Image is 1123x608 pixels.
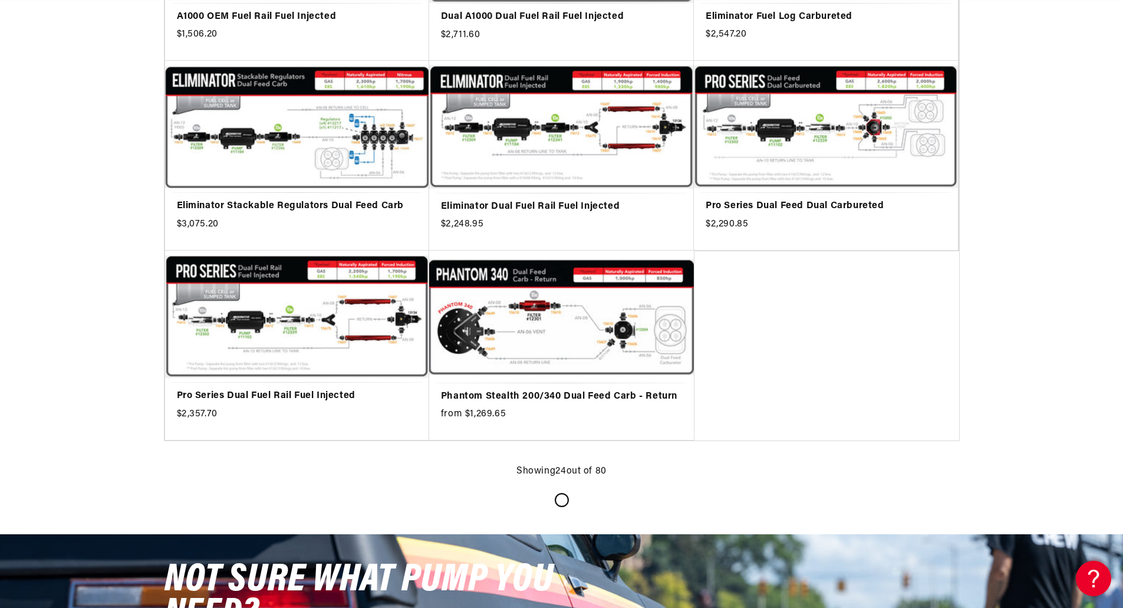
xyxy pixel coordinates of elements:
a: Eliminator Dual Fuel Rail Fuel Injected [441,199,682,215]
span: 24 [555,466,566,476]
p: Showing out of 80 [516,464,607,479]
a: Dual A1000 Dual Fuel Rail Fuel Injected [441,9,682,25]
a: Pro Series Dual Feed Dual Carbureted [706,199,946,214]
a: Pro Series Dual Fuel Rail Fuel Injected [177,389,417,404]
a: Phantom Stealth 200/340 Dual Feed Carb - Return [441,389,682,405]
a: Eliminator Fuel Log Carbureted [706,9,946,25]
a: Eliminator Stackable Regulators Dual Feed Carb [177,199,417,214]
a: A1000 OEM Fuel Rail Fuel Injected [177,9,417,25]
